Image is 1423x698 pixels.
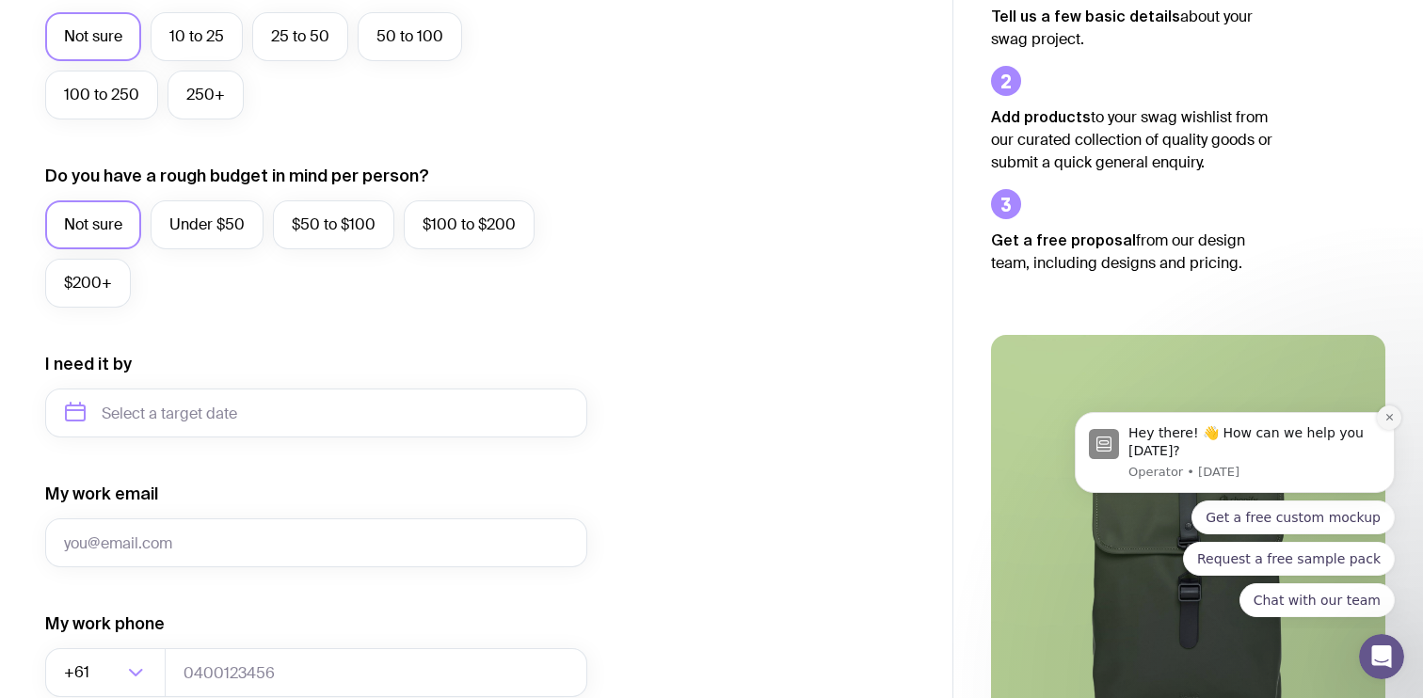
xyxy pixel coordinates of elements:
[991,108,1091,125] strong: Add products
[64,648,93,697] span: +61
[82,29,334,66] div: Message content
[404,200,535,249] label: $100 to $200
[45,483,158,505] label: My work email
[45,353,132,375] label: I need it by
[45,200,141,249] label: Not sure
[991,231,1136,248] strong: Get a free proposal
[145,105,348,139] button: Quick reply: Get a free custom mockup
[165,648,587,697] input: 0400123456
[358,12,462,61] label: 50 to 100
[273,200,394,249] label: $50 to $100
[991,229,1273,275] p: from our design team, including designs and pricing.
[151,12,243,61] label: 10 to 25
[45,71,158,119] label: 100 to 250
[151,200,264,249] label: Under $50
[45,12,141,61] label: Not sure
[45,165,429,187] label: Do you have a rough budget in mind per person?
[45,389,587,437] input: Select a target date
[168,71,244,119] label: 250+
[28,105,348,222] div: Quick reply options
[1359,634,1404,679] iframe: Intercom live chat
[45,518,587,567] input: you@email.com
[42,34,72,64] img: Profile image for Operator
[28,17,348,98] div: message notification from Operator, 2d ago. Hey there! 👋 How can we help you today?
[193,188,348,222] button: Quick reply: Chat with our team
[45,612,165,635] label: My work phone
[82,69,334,86] p: Message from Operator, sent 2d ago
[93,648,122,697] input: Search for option
[991,5,1273,51] p: about your swag project.
[82,29,334,66] div: Hey there! 👋 How can we help you [DATE]?
[991,8,1180,24] strong: Tell us a few basic details
[330,10,355,35] button: Dismiss notification
[45,259,131,308] label: $200+
[136,147,348,181] button: Quick reply: Request a free sample pack
[45,648,166,697] div: Search for option
[991,105,1273,174] p: to your swag wishlist from our curated collection of quality goods or submit a quick general enqu...
[1047,395,1423,628] iframe: Intercom notifications message
[252,12,348,61] label: 25 to 50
